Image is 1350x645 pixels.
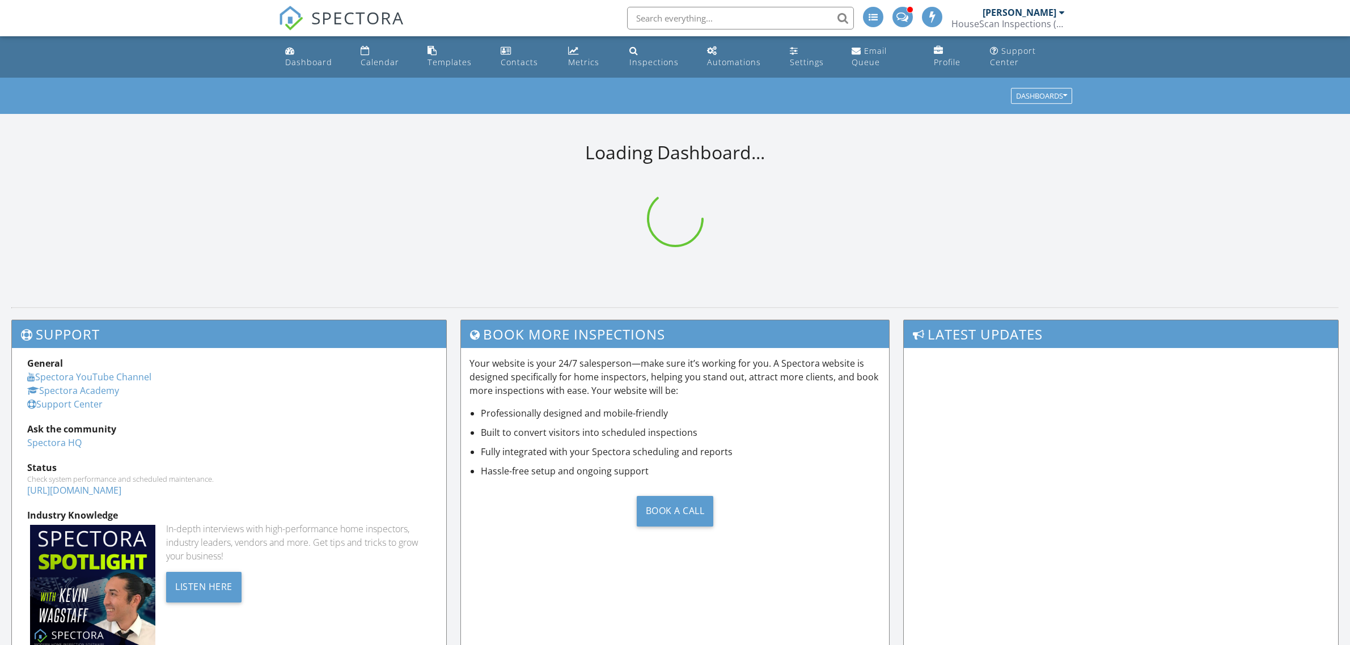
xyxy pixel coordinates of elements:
div: Ask the community [27,422,431,436]
a: Support Center [27,398,103,410]
div: Email Queue [852,45,887,67]
h3: Support [12,320,446,348]
li: Built to convert visitors into scheduled inspections [481,426,880,439]
a: Spectora HQ [27,436,82,449]
button: Dashboards [1011,88,1072,104]
h3: Book More Inspections [461,320,888,348]
strong: General [27,357,63,370]
img: The Best Home Inspection Software - Spectora [278,6,303,31]
a: Metrics [564,41,616,73]
div: Listen Here [166,572,242,602]
div: Status [27,461,431,474]
a: Listen Here [166,580,242,592]
a: Support Center [985,41,1070,73]
p: Your website is your 24/7 salesperson—make sure it’s working for you. A Spectora website is desig... [469,357,880,397]
li: Fully integrated with your Spectora scheduling and reports [481,445,880,459]
div: Industry Knowledge [27,508,431,522]
a: Spectora Academy [27,384,119,397]
a: Inspections [625,41,693,73]
a: Templates [423,41,487,73]
input: Search everything... [627,7,854,29]
h3: Latest Updates [904,320,1338,348]
a: Contacts [496,41,555,73]
a: Automations (Advanced) [702,41,776,73]
div: Metrics [568,57,599,67]
div: Automations [707,57,761,67]
li: Professionally designed and mobile-friendly [481,406,880,420]
div: Inspections [629,57,679,67]
a: Calendar [356,41,414,73]
li: Hassle-free setup and ongoing support [481,464,880,478]
a: Book a Call [469,487,880,535]
a: [URL][DOMAIN_NAME] [27,484,121,497]
a: Company Profile [929,41,976,73]
div: Dashboard [285,57,332,67]
a: Email Queue [847,41,920,73]
span: SPECTORA [311,6,404,29]
div: Templates [428,57,472,67]
a: Spectora YouTube Channel [27,371,151,383]
div: Support Center [990,45,1036,67]
div: Check system performance and scheduled maintenance. [27,474,431,483]
div: Book a Call [637,496,714,527]
div: In-depth interviews with high-performance home inspectors, industry leaders, vendors and more. Ge... [166,522,431,563]
div: [PERSON_NAME] [983,7,1056,18]
div: Dashboards [1016,92,1067,100]
div: HouseScan Inspections (HOME) [951,18,1065,29]
div: Contacts [501,57,538,67]
div: Calendar [361,57,399,67]
a: Settings [785,41,838,73]
a: SPECTORA [278,15,404,39]
div: Profile [934,57,960,67]
a: Dashboard [281,41,348,73]
div: Settings [790,57,824,67]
